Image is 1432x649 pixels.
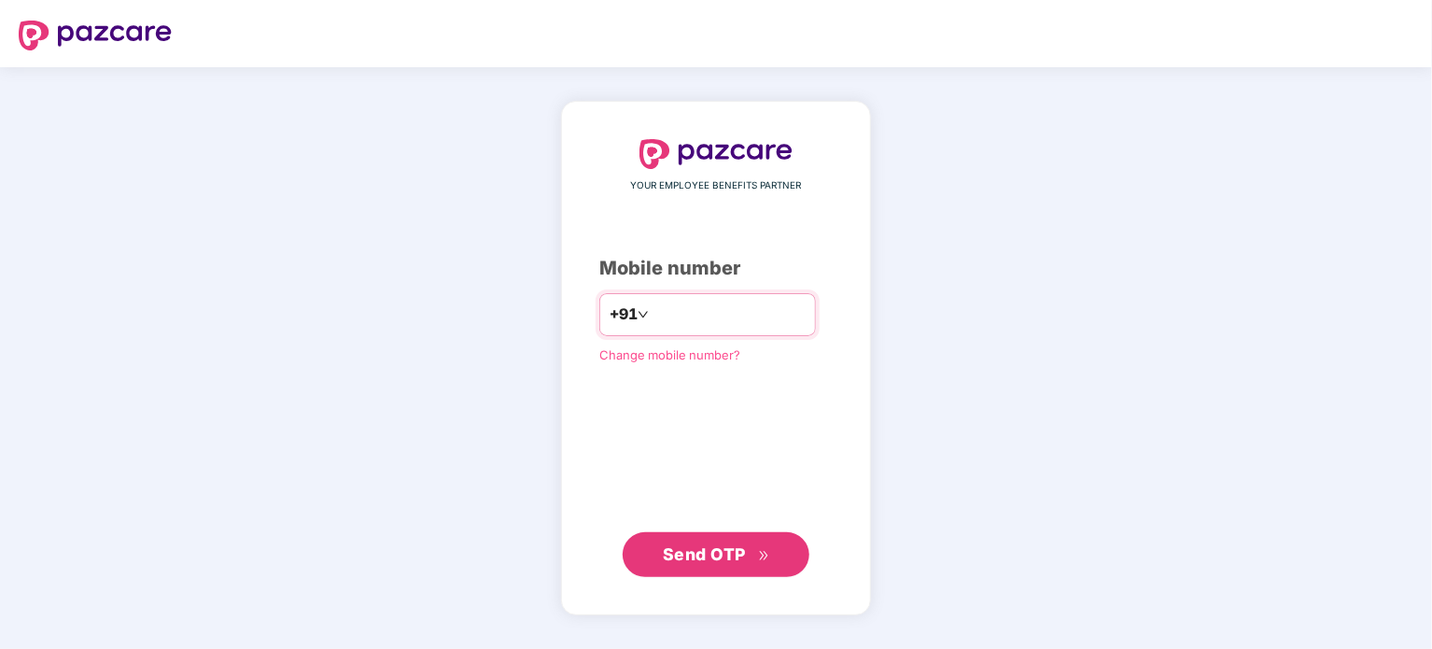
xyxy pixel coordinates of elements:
[639,139,793,169] img: logo
[631,178,802,193] span: YOUR EMPLOYEE BENEFITS PARTNER
[638,309,649,320] span: down
[663,544,746,564] span: Send OTP
[599,254,833,283] div: Mobile number
[19,21,172,50] img: logo
[599,347,740,362] a: Change mobile number?
[623,532,809,577] button: Send OTPdouble-right
[610,303,638,326] span: +91
[758,550,770,562] span: double-right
